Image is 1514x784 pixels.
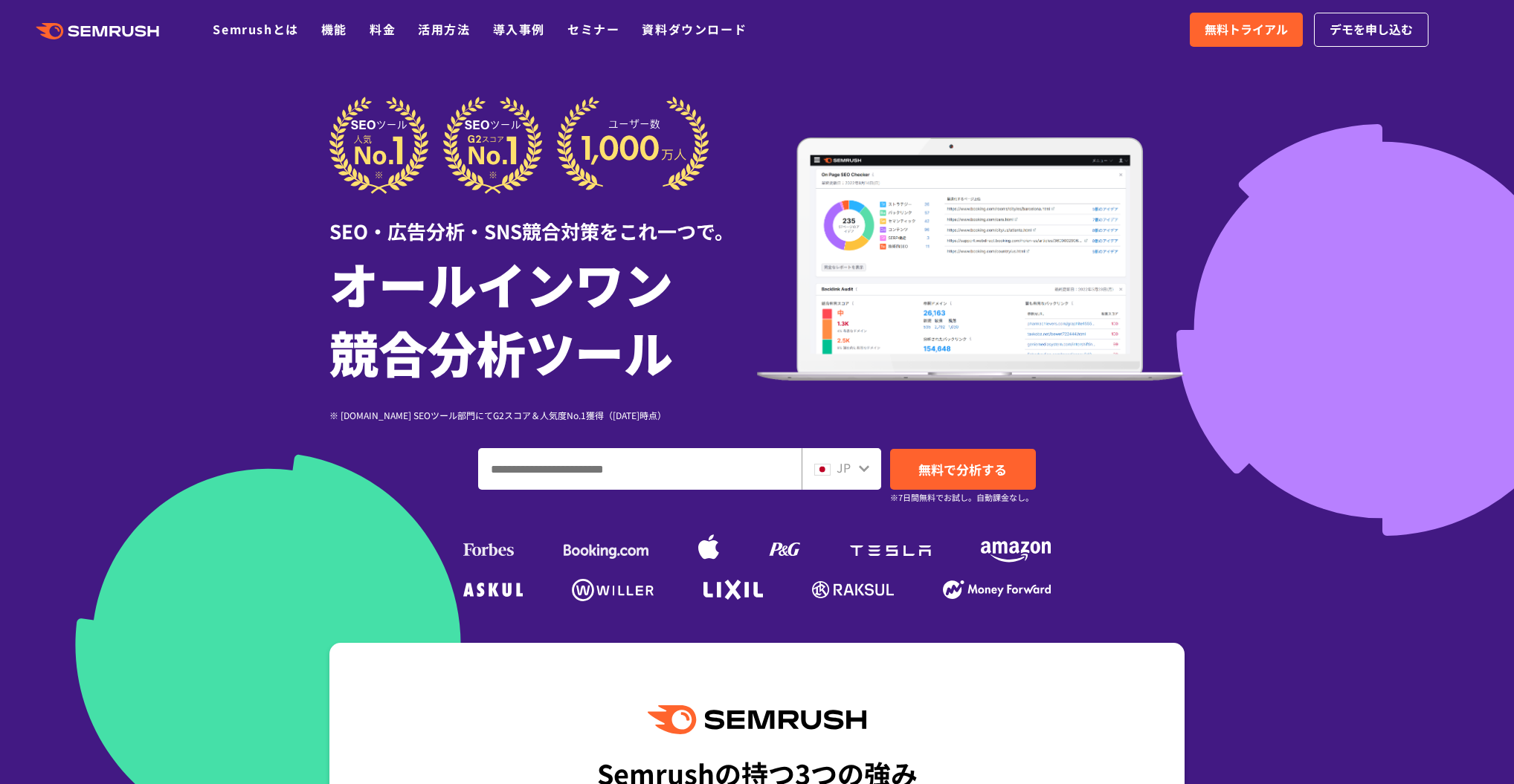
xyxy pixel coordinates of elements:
[567,20,619,38] a: セミナー
[479,449,801,489] input: ドメイン、キーワードまたはURLを入力してください
[1190,13,1303,47] a: 無料トライアル
[329,194,757,245] div: SEO・広告分析・SNS競合対策をこれ一つで。
[890,449,1036,490] a: 無料で分析する
[213,20,298,38] a: Semrushとは
[918,460,1007,479] span: 無料で分析する
[837,459,851,476] span: JP
[642,20,747,38] a: 資料ダウンロード
[890,490,1034,505] small: ※7日間無料でお試し。自動課金なし。
[321,20,347,38] a: 機能
[1330,20,1413,39] span: デモを申し込む
[648,705,866,734] img: Semrush
[1314,13,1428,47] a: デモを申し込む
[329,408,757,422] div: ※ [DOMAIN_NAME] SEOツール部門にてG2スコア＆人気度No.1獲得（[DATE]時点）
[370,20,396,38] a: 料金
[1205,20,1288,39] span: 無料トライアル
[418,20,470,38] a: 活用方法
[329,249,757,386] h1: オールインワン 競合分析ツール
[493,20,545,38] a: 導入事例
